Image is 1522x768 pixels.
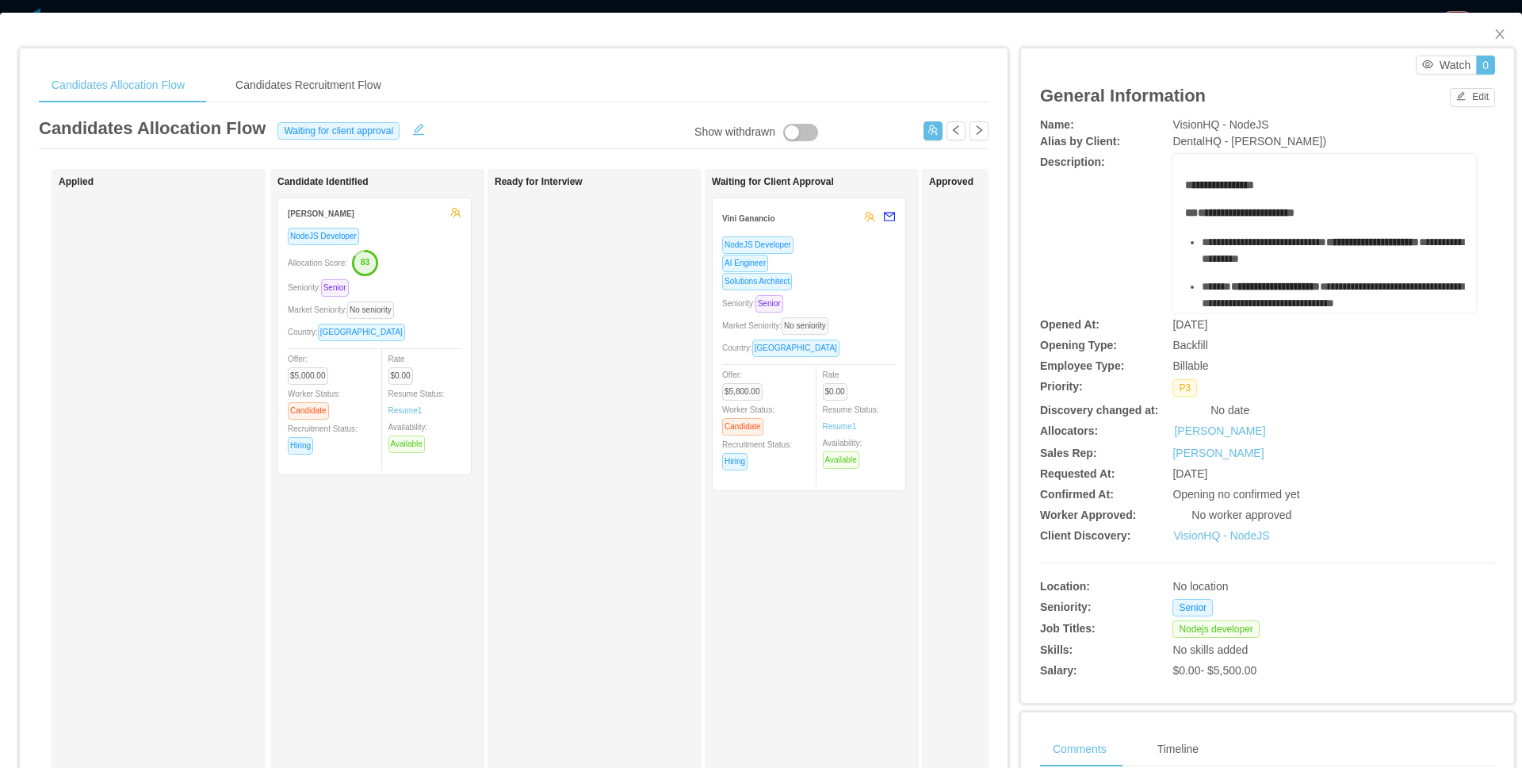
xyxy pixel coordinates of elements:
[823,405,879,431] span: Resume Status:
[288,402,329,420] span: Candidate
[1040,447,1097,459] b: Sales Rep:
[1040,580,1090,593] b: Location:
[388,405,423,417] a: Resume1
[347,301,394,319] span: No seniority
[1040,732,1119,767] div: Comments
[823,439,866,464] span: Availability:
[388,355,419,380] span: Rate
[929,176,1151,188] h1: Approved
[388,390,445,415] span: Resume Status:
[388,367,413,385] span: $0.00
[1172,643,1248,656] span: No skills added
[1040,118,1074,131] b: Name:
[288,209,354,218] strong: [PERSON_NAME]
[755,295,783,313] span: Senior
[823,420,857,432] a: Resume1
[288,259,347,267] span: Allocation Score:
[1172,447,1264,459] a: [PERSON_NAME]
[722,418,763,436] span: Candidate
[1172,135,1326,148] span: DentalHQ - [PERSON_NAME])
[823,383,847,401] span: $0.00
[722,440,792,466] span: Recruitment Status:
[388,423,431,448] span: Availability:
[1172,379,1197,397] span: P3
[1450,88,1495,107] button: icon: editEdit
[1172,620,1259,638] span: Nodejs developer
[722,405,774,431] span: Worker Status:
[1040,404,1158,417] b: Discovery changed at:
[450,207,461,218] span: team
[924,121,943,140] button: icon: usergroup-add
[1040,156,1105,168] b: Description:
[864,211,875,222] span: team
[1172,318,1207,331] span: [DATE]
[1040,664,1077,677] b: Salary:
[1478,13,1522,57] button: Close
[1040,83,1206,109] article: General Information
[288,305,400,314] span: Market Seniority:
[752,340,839,357] span: [GEOGRAPHIC_DATA]
[1173,529,1269,542] a: VisionHQ - NodeJS
[288,355,335,380] span: Offer:
[694,124,775,141] div: Show withdrawn
[1174,423,1265,440] a: [PERSON_NAME]
[782,317,828,335] span: No seniority
[1040,643,1073,656] b: Skills:
[1191,509,1291,521] span: No worker approved
[1040,601,1092,613] b: Seniority:
[277,122,400,140] span: Waiting for client approval
[722,214,775,223] strong: Vini Ganancio
[1172,467,1207,480] span: [DATE]
[712,176,934,188] h1: Waiting for Client Approval
[495,176,717,188] h1: Ready for Interview
[1172,488,1299,501] span: Opening no confirmed yet
[288,228,359,245] span: NodeJS Developer
[875,205,896,230] button: mail
[722,273,792,290] span: Solutions Architect
[722,299,790,308] span: Seniority:
[1493,28,1506,40] i: icon: close
[1040,529,1130,542] b: Client Discovery:
[1172,118,1268,131] span: VisionHQ - NodeJS
[277,176,499,188] h1: Candidate Identified
[1040,424,1098,437] b: Allocators:
[946,121,966,140] button: icon: left
[722,383,763,401] span: $5,800.00
[347,249,379,275] button: 83
[722,371,769,396] span: Offer:
[288,367,328,385] span: $5,000.00
[321,279,349,297] span: Senior
[223,67,394,103] div: Candidates Recruitment Flow
[1185,177,1464,336] div: rdw-editor
[361,257,370,267] text: 83
[1040,488,1114,501] b: Confirmed At:
[722,236,794,254] span: NodeJS Developer
[406,120,431,136] button: icon: edit
[1172,339,1207,351] span: Backfill
[1172,154,1476,313] div: rdw-wrapper
[722,255,768,272] span: AI Engineer
[1040,339,1117,351] b: Opening Type:
[1040,135,1120,148] b: Alias by Client:
[1040,509,1136,521] b: Worker Approved:
[823,451,859,469] span: Available
[1172,664,1256,677] span: $0.00 - $5,500.00
[318,324,405,341] span: [GEOGRAPHIC_DATA]
[39,115,266,141] article: Candidates Allocation Flow
[1172,599,1213,616] span: Senior
[1416,56,1477,75] button: icon: eyeWatch
[59,176,281,188] h1: Applied
[39,67,197,103] div: Candidates Allocation Flow
[722,344,846,352] span: Country:
[1040,380,1083,393] b: Priority:
[1040,359,1124,372] b: Employee Type:
[288,424,358,450] span: Recruitment Status:
[388,436,425,453] span: Available
[722,321,835,330] span: Market Seniority:
[288,328,411,336] span: Country:
[288,283,355,292] span: Seniority:
[1172,578,1400,595] div: No location
[288,390,340,415] span: Worker Status:
[1040,622,1096,635] b: Job Titles:
[722,453,748,470] span: Hiring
